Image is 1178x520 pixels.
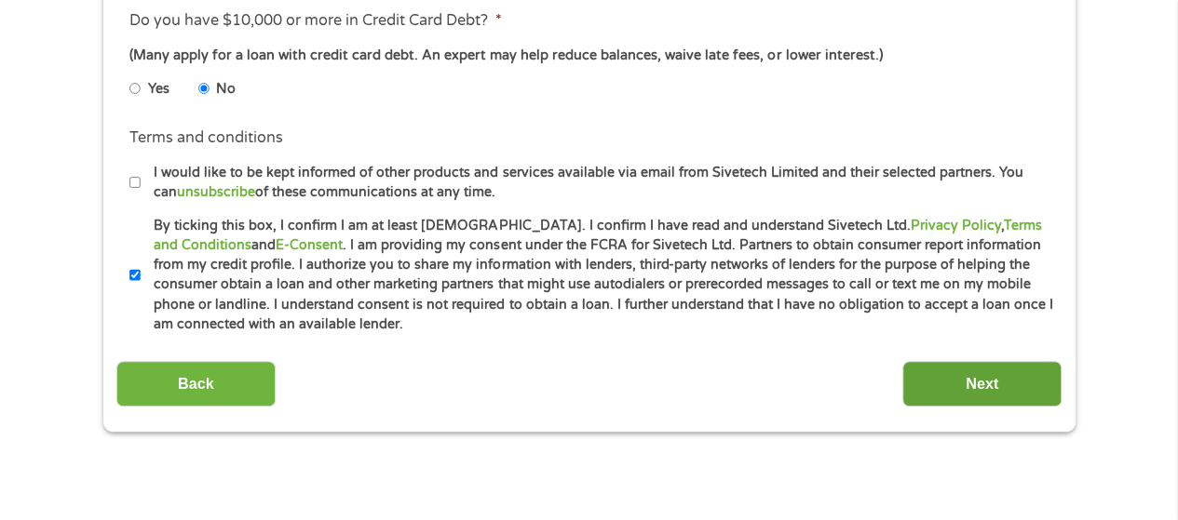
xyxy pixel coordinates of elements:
label: No [216,79,236,100]
input: Next [902,361,1062,407]
a: unsubscribe [177,184,255,200]
label: I would like to be kept informed of other products and services available via email from Sivetech... [141,163,1054,203]
a: Terms and Conditions [154,218,1041,253]
div: (Many apply for a loan with credit card debt. An expert may help reduce balances, waive late fees... [129,46,1048,66]
label: Terms and conditions [129,128,283,148]
label: By ticking this box, I confirm I am at least [DEMOGRAPHIC_DATA]. I confirm I have read and unders... [141,216,1054,335]
a: Privacy Policy [910,218,1000,233]
label: Do you have $10,000 or more in Credit Card Debt? [129,11,501,31]
label: Yes [148,79,169,100]
a: E-Consent [276,237,343,253]
input: Back [116,361,276,407]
